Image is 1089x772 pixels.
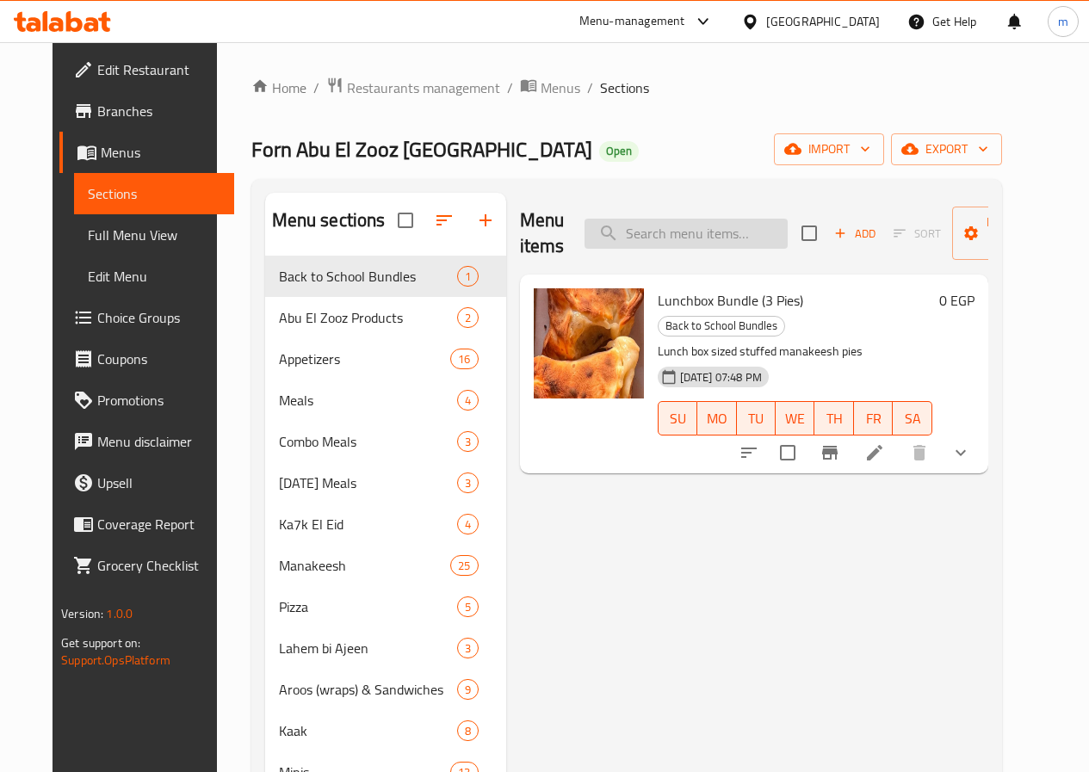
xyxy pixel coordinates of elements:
span: Select section first [882,220,952,247]
span: Combo Meals [279,431,457,452]
span: Lahem bi Ajeen [279,638,457,658]
span: Meals [279,390,457,411]
span: Coverage Report [97,514,220,534]
span: 16 [451,351,477,367]
span: SA [900,406,925,431]
div: items [457,638,479,658]
span: 1 [458,269,478,285]
button: export [891,133,1002,165]
span: Aroos (wraps) & Sandwiches [279,679,457,700]
div: Pizza5 [265,586,506,627]
a: Home [251,77,306,98]
button: MO [697,401,736,435]
span: 2 [458,310,478,326]
span: WE [783,406,807,431]
div: items [457,390,479,411]
span: 3 [458,475,478,491]
span: MO [704,406,729,431]
a: Edit Restaurant [59,49,234,90]
div: items [457,307,479,328]
svg: Show Choices [950,442,971,463]
img: Lunchbox Bundle (3 Pies) [534,288,644,398]
button: sort-choices [728,432,770,473]
a: Upsell [59,462,234,503]
a: Edit Menu [74,256,234,297]
span: SU [665,406,690,431]
a: Menus [59,132,234,173]
span: [DATE] 07:48 PM [673,369,769,386]
span: Menus [101,142,220,163]
p: Lunch box sized stuffed manakeesh pies [658,341,932,362]
span: 4 [458,392,478,409]
div: Kaak [279,720,457,741]
span: Full Menu View [88,225,220,245]
span: Sections [88,183,220,204]
div: Meals4 [265,380,506,421]
div: Open [599,141,639,162]
a: Full Menu View [74,214,234,256]
span: FR [861,406,886,431]
div: items [457,720,479,741]
span: Back to School Bundles [659,316,784,336]
button: FR [854,401,893,435]
span: 8 [458,723,478,739]
div: Manakeesh25 [265,545,506,586]
li: / [313,77,319,98]
a: Coupons [59,338,234,380]
h2: Menu sections [272,207,386,233]
li: / [507,77,513,98]
span: TU [744,406,769,431]
button: TH [814,401,853,435]
div: Combo Meals3 [265,421,506,462]
span: Select section [791,215,827,251]
span: Lunchbox Bundle (3 Pies) [658,287,803,313]
span: TH [821,406,846,431]
a: Menus [520,77,580,99]
span: Select all sections [387,202,424,238]
span: Open [599,144,639,158]
a: Branches [59,90,234,132]
span: Forn Abu El Zooz [GEOGRAPHIC_DATA] [251,130,592,169]
span: 25 [451,558,477,574]
span: Get support on: [61,632,140,654]
a: Choice Groups [59,297,234,338]
span: Manakeesh [279,555,451,576]
button: WE [776,401,814,435]
span: Add [832,224,878,244]
div: Aroos (wraps) & Sandwiches9 [265,669,506,710]
span: 3 [458,640,478,657]
span: m [1058,12,1068,31]
span: Appetizers [279,349,451,369]
div: items [457,596,479,617]
span: Manage items [966,212,1054,255]
div: Abu El Zooz Products [279,307,457,328]
span: 4 [458,516,478,533]
span: Select to update [770,435,806,471]
div: Ramadan Meals [279,472,457,493]
div: items [457,472,479,493]
span: Branches [97,101,220,121]
div: Back to School Bundles1 [265,256,506,297]
span: Menus [541,77,580,98]
div: [DATE] Meals3 [265,462,506,503]
button: Branch-specific-item [809,432,851,473]
span: Edit Menu [88,266,220,287]
input: search [585,219,788,249]
span: Pizza [279,596,457,617]
div: Abu El Zooz Products2 [265,297,506,338]
span: Menu disclaimer [97,431,220,452]
span: Ka7k El Eid [279,514,457,534]
h6: 0 EGP [939,288,975,312]
span: import [788,139,870,160]
a: Edit menu item [864,442,885,463]
span: Version: [61,602,103,625]
div: items [457,679,479,700]
span: Sections [600,77,649,98]
a: Grocery Checklist [59,545,234,586]
span: Add item [827,220,882,247]
span: Back to School Bundles [279,266,457,287]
